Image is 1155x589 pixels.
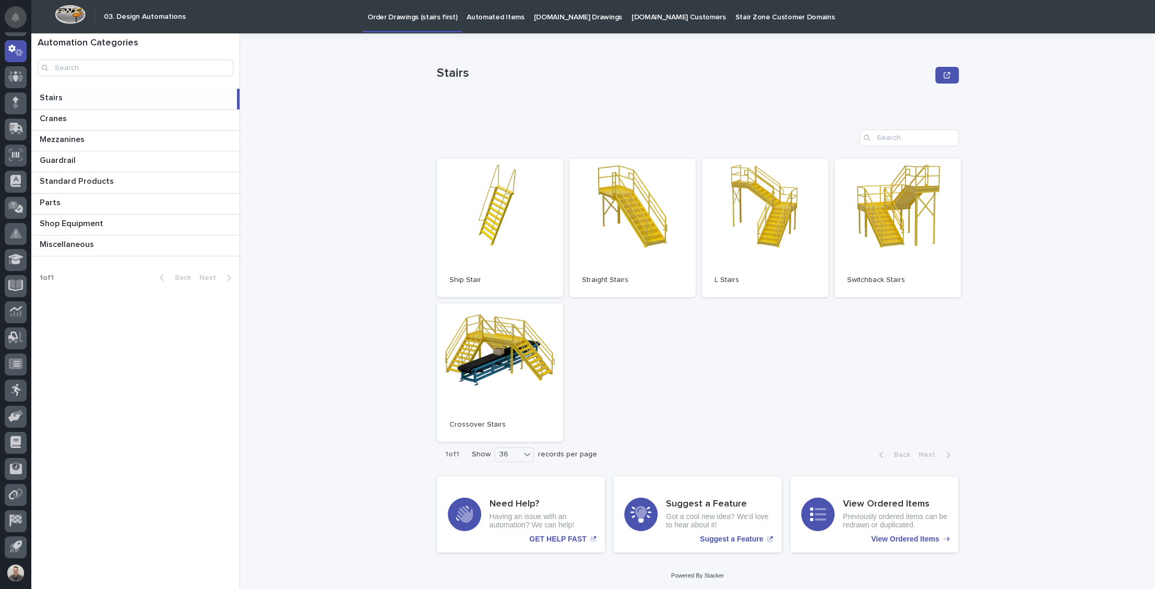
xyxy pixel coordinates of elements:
a: PartsParts [31,194,240,215]
a: MiscellaneousMiscellaneous [31,235,240,256]
a: StairsStairs [31,89,240,110]
button: Next [914,450,959,460]
p: Ship Stair [449,276,551,285]
p: Stairs [437,66,932,81]
p: 1 of 1 [437,442,468,467]
p: GET HELP FAST [529,535,586,544]
span: Next [199,274,222,281]
p: Suggest a Feature [700,535,763,544]
a: Straight Stairs [569,159,696,297]
a: GuardrailGuardrail [31,151,240,172]
p: Show [472,450,491,459]
p: Previously ordered items can be redrawn or duplicated. [843,512,948,530]
button: users-avatar [5,562,27,584]
h2: 03. Design Automations [104,13,186,21]
p: Parts [40,196,63,208]
a: Suggest a Feature [613,476,782,552]
p: Straight Stairs [582,276,683,285]
p: L Stairs [715,276,816,285]
a: Shop EquipmentShop Equipment [31,215,240,235]
p: Shop Equipment [40,217,105,229]
p: Got a cool new idea? We'd love to hear about it! [666,512,771,530]
a: Powered By Stacker [671,572,724,579]
input: Search [860,129,959,146]
button: Next [195,273,240,282]
span: Back [888,451,910,458]
h3: Need Help? [490,499,594,510]
button: Back [871,450,914,460]
span: Back [169,274,191,281]
p: View Ordered Items [871,535,939,544]
a: Switchback Stairs [835,159,961,297]
p: Having an issue with an automation? We can help! [490,512,594,530]
p: 1 of 1 [31,265,62,291]
a: Crossover Stairs [437,303,563,442]
p: Standard Products [40,174,116,186]
h3: Suggest a Feature [666,499,771,510]
div: 36 [495,449,520,460]
a: Standard ProductsStandard Products [31,172,240,193]
p: Switchback Stairs [847,276,948,285]
p: Cranes [40,112,69,124]
h3: View Ordered Items [843,499,948,510]
a: Ship Stair [437,159,563,297]
a: View Ordered Items [790,476,959,552]
span: Next [919,451,942,458]
input: Search [38,60,233,76]
a: GET HELP FAST [437,476,605,552]
img: Workspace Logo [55,5,86,24]
p: Stairs [40,91,65,103]
h1: Automation Categories [38,38,233,49]
p: Guardrail [40,154,78,166]
p: Crossover Stairs [449,420,551,429]
a: L Stairs [702,159,828,297]
button: Back [151,273,195,282]
a: CranesCranes [31,110,240,131]
p: Miscellaneous [40,238,96,250]
p: records per page [538,450,597,459]
p: Mezzanines [40,133,87,145]
button: Notifications [5,6,27,28]
div: Notifications [13,13,27,29]
a: MezzaninesMezzanines [31,131,240,151]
